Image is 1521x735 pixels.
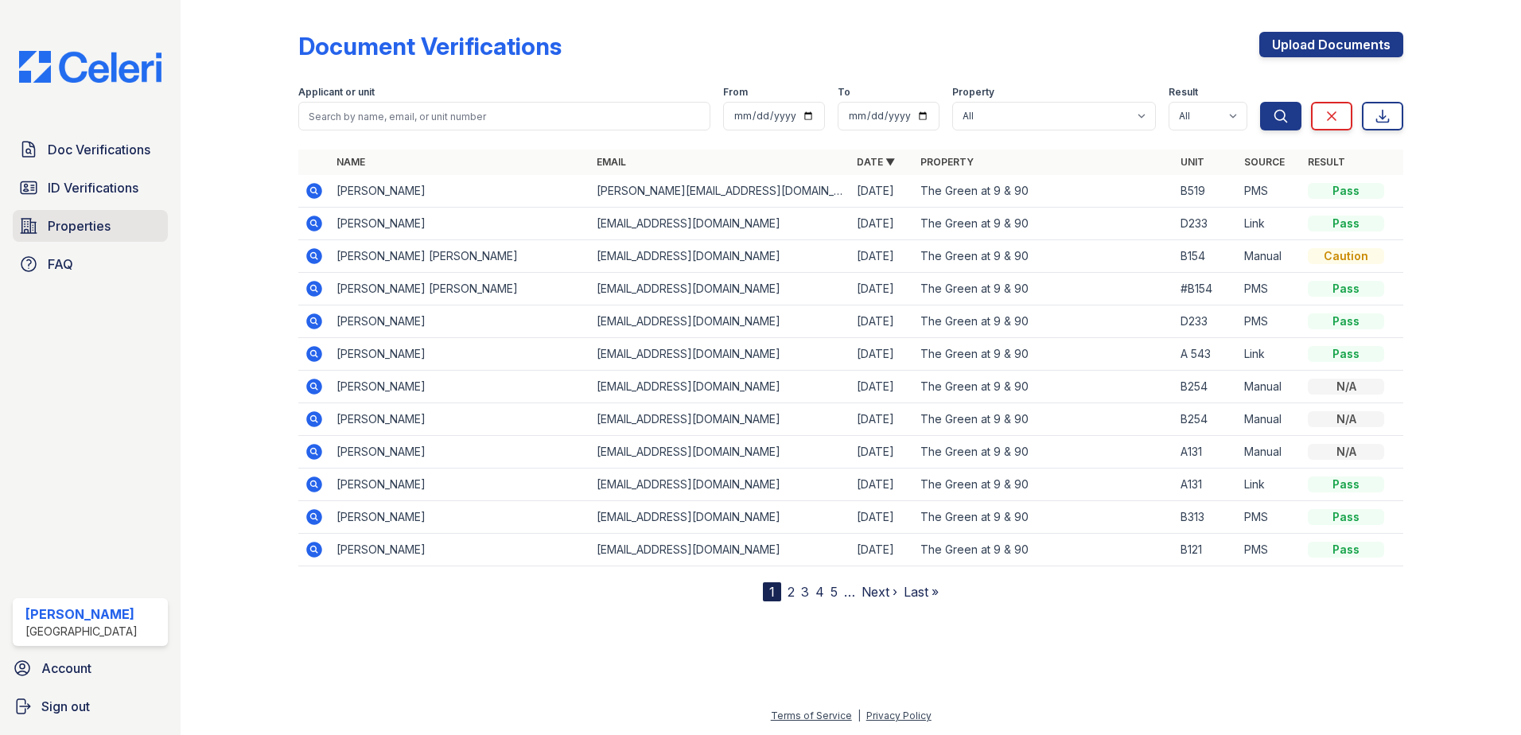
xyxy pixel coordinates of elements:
[914,305,1174,338] td: The Green at 9 & 90
[590,534,850,566] td: [EMAIL_ADDRESS][DOMAIN_NAME]
[771,710,852,721] a: Terms of Service
[1174,403,1238,436] td: B254
[1174,371,1238,403] td: B254
[330,371,590,403] td: [PERSON_NAME]
[838,86,850,99] label: To
[858,710,861,721] div: |
[48,216,111,235] span: Properties
[1174,534,1238,566] td: B121
[914,469,1174,501] td: The Green at 9 & 90
[330,436,590,469] td: [PERSON_NAME]
[330,273,590,305] td: [PERSON_NAME] [PERSON_NAME]
[1181,156,1204,168] a: Unit
[914,403,1174,436] td: The Green at 9 & 90
[330,208,590,240] td: [PERSON_NAME]
[1259,32,1403,57] a: Upload Documents
[1244,156,1285,168] a: Source
[1238,371,1301,403] td: Manual
[1308,248,1384,264] div: Caution
[914,436,1174,469] td: The Green at 9 & 90
[48,140,150,159] span: Doc Verifications
[1238,403,1301,436] td: Manual
[1308,313,1384,329] div: Pass
[801,584,809,600] a: 3
[41,659,91,678] span: Account
[1238,305,1301,338] td: PMS
[330,469,590,501] td: [PERSON_NAME]
[48,178,138,197] span: ID Verifications
[6,652,174,684] a: Account
[815,584,824,600] a: 4
[13,248,168,280] a: FAQ
[1174,273,1238,305] td: #B154
[850,240,914,273] td: [DATE]
[330,501,590,534] td: [PERSON_NAME]
[1174,240,1238,273] td: B154
[1308,444,1384,460] div: N/A
[850,501,914,534] td: [DATE]
[914,208,1174,240] td: The Green at 9 & 90
[1174,501,1238,534] td: B313
[857,156,895,168] a: Date ▼
[914,338,1174,371] td: The Green at 9 & 90
[1308,346,1384,362] div: Pass
[1238,175,1301,208] td: PMS
[1238,208,1301,240] td: Link
[1308,476,1384,492] div: Pass
[850,208,914,240] td: [DATE]
[330,175,590,208] td: [PERSON_NAME]
[862,584,897,600] a: Next ›
[1238,469,1301,501] td: Link
[597,156,626,168] a: Email
[13,134,168,165] a: Doc Verifications
[1174,338,1238,371] td: A 543
[330,240,590,273] td: [PERSON_NAME] [PERSON_NAME]
[330,534,590,566] td: [PERSON_NAME]
[914,175,1174,208] td: The Green at 9 & 90
[1238,338,1301,371] td: Link
[1308,411,1384,427] div: N/A
[330,403,590,436] td: [PERSON_NAME]
[590,338,850,371] td: [EMAIL_ADDRESS][DOMAIN_NAME]
[1238,534,1301,566] td: PMS
[298,32,562,60] div: Document Verifications
[914,501,1174,534] td: The Green at 9 & 90
[904,584,939,600] a: Last »
[1169,86,1198,99] label: Result
[1238,240,1301,273] td: Manual
[590,469,850,501] td: [EMAIL_ADDRESS][DOMAIN_NAME]
[590,436,850,469] td: [EMAIL_ADDRESS][DOMAIN_NAME]
[1308,281,1384,297] div: Pass
[831,584,838,600] a: 5
[336,156,365,168] a: Name
[866,710,932,721] a: Privacy Policy
[850,338,914,371] td: [DATE]
[330,305,590,338] td: [PERSON_NAME]
[1174,469,1238,501] td: A131
[1308,542,1384,558] div: Pass
[1308,216,1384,231] div: Pass
[590,403,850,436] td: [EMAIL_ADDRESS][DOMAIN_NAME]
[590,175,850,208] td: [PERSON_NAME][EMAIL_ADDRESS][DOMAIN_NAME]
[590,501,850,534] td: [EMAIL_ADDRESS][DOMAIN_NAME]
[788,584,795,600] a: 2
[13,210,168,242] a: Properties
[1174,305,1238,338] td: D233
[25,605,138,624] div: [PERSON_NAME]
[1308,379,1384,395] div: N/A
[6,51,174,83] img: CE_Logo_Blue-a8612792a0a2168367f1c8372b55b34899dd931a85d93a1a3d3e32e68fde9ad4.png
[914,240,1174,273] td: The Green at 9 & 90
[590,208,850,240] td: [EMAIL_ADDRESS][DOMAIN_NAME]
[6,690,174,722] a: Sign out
[844,582,855,601] span: …
[1238,273,1301,305] td: PMS
[952,86,994,99] label: Property
[25,624,138,640] div: [GEOGRAPHIC_DATA]
[1308,183,1384,199] div: Pass
[850,436,914,469] td: [DATE]
[1308,509,1384,525] div: Pass
[850,175,914,208] td: [DATE]
[920,156,974,168] a: Property
[298,86,375,99] label: Applicant or unit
